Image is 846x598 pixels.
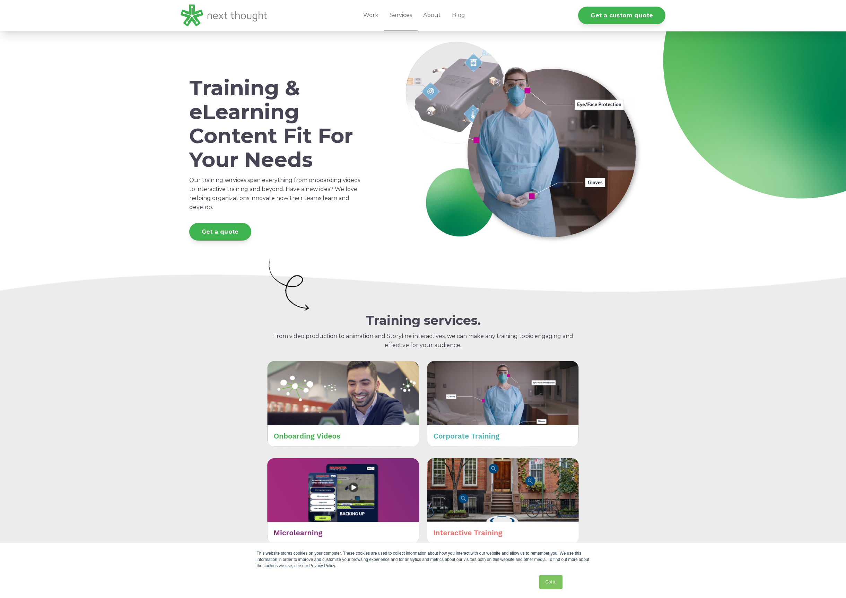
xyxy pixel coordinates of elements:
span: Our training services span everything from onboarding videos to interactive training and beyond. ... [189,177,360,210]
img: Services [405,42,648,248]
a: Got it. [539,575,562,589]
h2: Training services. [267,313,579,328]
span: From video production to animation and Storyline interactives, we can make any training topic eng... [273,333,573,348]
img: Microlearning (2) [267,458,419,544]
span: Training & eLearning Content Fit For Your Needs [189,75,353,172]
img: Interactive Training (1) [427,458,579,544]
img: Artboard 16 copy [267,256,311,313]
img: Corporate Training [427,361,579,447]
a: Get a custom quote [578,7,665,24]
img: LG - NextThought Logo [181,5,267,26]
img: Onboarding Videos [267,361,419,447]
div: This website stores cookies on your computer. These cookies are used to collect information about... [257,550,590,569]
a: Get a quote [189,223,251,241]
